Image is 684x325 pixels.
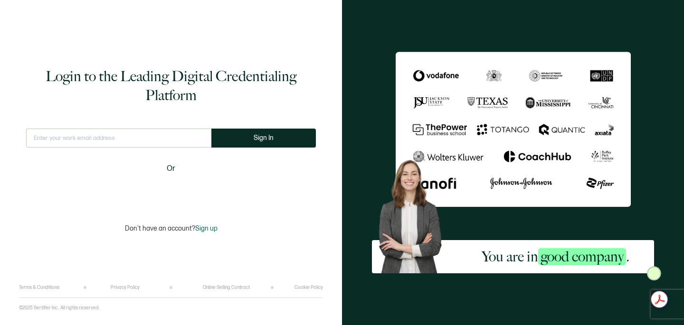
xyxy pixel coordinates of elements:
[26,129,211,148] input: Enter your work email address
[203,285,250,290] a: Online Selling Contract
[19,285,59,290] a: Terms & Conditions
[521,218,684,325] iframe: Chat Widget
[294,285,323,290] a: Cookie Policy
[125,224,218,232] p: Don't have an account?
[372,154,456,273] img: Sertifier Login - You are in <span class="strong-h">good company</span>. Hero
[26,67,316,105] h1: Login to the Leading Digital Credentialing Platform
[112,181,230,202] iframe: Sign in with Google Button
[167,163,175,175] span: Or
[111,285,140,290] a: Privacy Policy
[211,129,316,148] button: Sign In
[19,305,100,311] p: ©2025 Sertifier Inc.. All rights reserved.
[195,224,218,232] span: Sign up
[482,247,629,266] h2: You are in .
[254,134,274,141] span: Sign In
[396,52,631,206] img: Sertifier Login - You are in <span class="strong-h">good company</span>.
